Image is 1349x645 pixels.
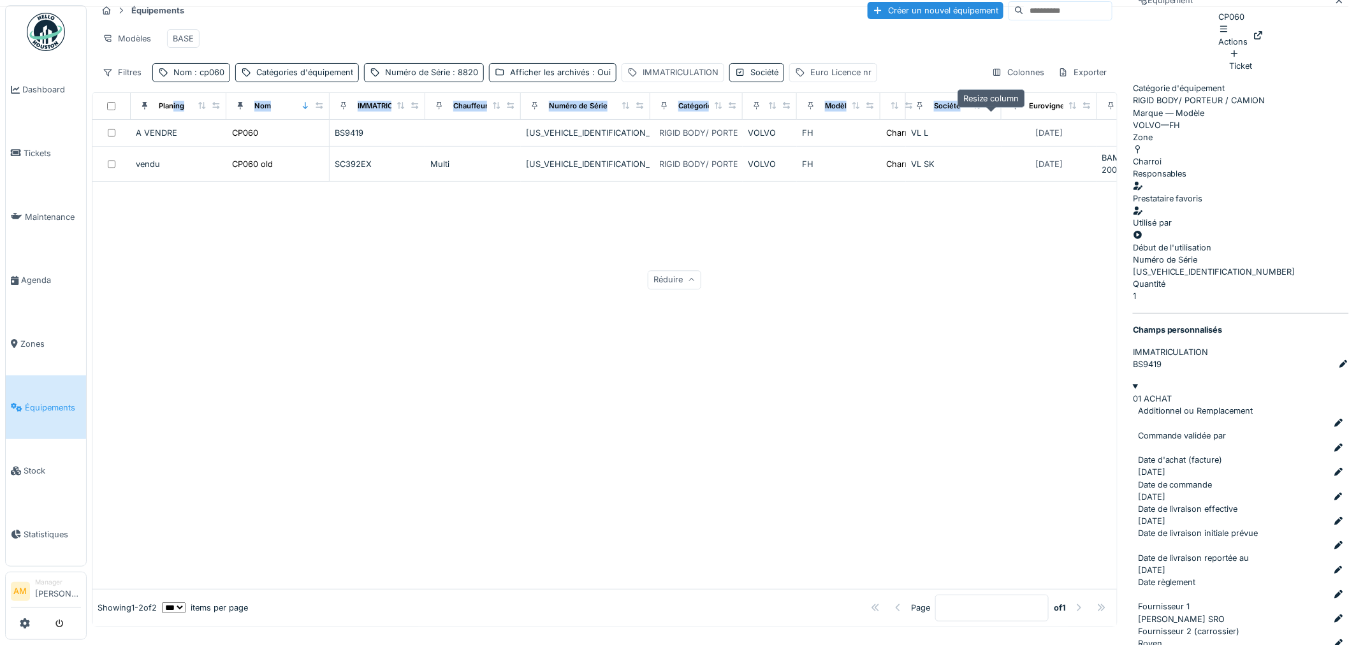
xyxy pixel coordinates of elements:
div: [DATE] [1138,491,1165,503]
div: Marque — Modèle [1133,107,1349,119]
li: [PERSON_NAME] [35,577,81,605]
div: Début de l'utilisation [1133,229,1349,253]
div: Exporter [1053,63,1112,82]
div: Fournisseur 2 (carrossier) [1138,625,1344,637]
div: Catégorie d'équipement [1133,82,1349,94]
div: Responsables [1133,168,1349,180]
div: Date de commande [1138,479,1344,491]
div: Nom [173,66,224,78]
div: Modèles [97,29,157,48]
div: Date de livraison reportée au [1138,552,1344,564]
div: Zone [1133,131,1349,143]
div: IMMATRICULATION [1133,346,1349,358]
span: Agenda [21,274,81,286]
a: Équipements [6,375,86,439]
a: Tickets [6,122,86,185]
div: VOLVO [748,127,792,139]
a: AM Manager[PERSON_NAME] [11,577,81,608]
div: Filtres [97,63,147,82]
strong: of 1 [1054,602,1066,614]
div: Resize column [958,89,1025,108]
span: Dashboard [22,83,81,96]
div: Eurovignette valide jusque [1030,101,1123,112]
strong: Équipements [126,4,189,17]
div: BASE [173,33,194,45]
div: Colonnes [986,63,1050,82]
a: Zones [6,312,86,376]
div: Showing 1 - 2 of 2 [98,602,157,614]
div: Créer un nouvel équipement [868,2,1003,19]
div: [DATE] [1036,158,1063,170]
div: Quantité [1133,278,1349,290]
span: Zones [20,338,81,350]
div: Charroi [1133,156,1162,168]
div: Date de livraison initiale prévue [1138,527,1344,539]
div: Utilisé par [1133,217,1349,229]
div: Nom [254,101,271,112]
div: vendu [136,158,221,170]
a: Maintenance [6,185,86,249]
div: Multi [430,158,516,170]
div: 1 [1133,278,1349,302]
div: Fournisseur 1 [1138,600,1344,612]
span: : cp060 [192,68,224,77]
span: Équipements [25,402,81,414]
span: : 8820 [450,68,478,77]
img: Badge_color-CXgf-gQk.svg [27,13,65,51]
div: Date d'achat (facture) [1138,454,1344,466]
div: BS9419 [1133,358,1162,370]
div: [DATE] [1138,466,1165,478]
div: RIGID BODY/ PORTEUR / CAMION [659,127,792,139]
div: VL L [911,127,996,139]
span: Statistiques [24,528,81,540]
div: [DATE] [1138,515,1165,527]
div: Charroi [886,158,915,170]
div: Manager [35,577,81,587]
li: AM [11,582,30,601]
div: CP060 [1219,11,1264,48]
div: Modèle [825,101,851,112]
div: VOLVO [748,158,792,170]
div: RIGID BODY/ PORTEUR / CAMION [1133,82,1349,106]
div: FH [802,158,875,170]
div: IMMATRICULATION [358,101,424,112]
div: [DATE] [1036,127,1063,139]
div: [US_VEHICLE_IDENTIFICATION_NUMBER] [526,158,645,170]
div: Société [934,101,961,112]
summary: 01 ACHAT [1133,380,1349,405]
div: Actions [1219,23,1248,47]
div: VL SK [911,158,996,170]
div: A VENDRE [136,127,221,139]
div: Catégories d'équipement [678,101,767,112]
div: BAMN0049520 20012 [1102,152,1188,176]
strong: Champs personnalisés [1133,324,1223,336]
span: Maintenance [25,211,81,223]
div: items per page [162,602,248,614]
div: Société [750,66,778,78]
div: Charroi [886,127,915,139]
div: Date de livraison effective [1138,503,1344,515]
span: Tickets [24,147,81,159]
div: Page [911,602,930,614]
div: Date règlement [1138,576,1344,588]
div: Catégories d'équipement [256,66,353,78]
div: IMMATRICULATION [643,66,718,78]
div: Numéro de Série [549,101,608,112]
div: [PERSON_NAME] SRO [1138,613,1225,625]
div: [US_VEHICLE_IDENTIFICATION_NUMBER] [1133,254,1349,278]
div: Commande validée par [1138,430,1344,442]
div: SC392EX [335,158,420,170]
div: Euro Licence nr [810,66,871,78]
div: RIGID BODY/ PORTEUR / CAMION [659,158,792,170]
div: Afficher les archivés [510,66,611,78]
div: Ticket [1230,48,1253,72]
a: Stock [6,439,86,503]
div: [DATE] [1138,564,1165,576]
div: FH [802,127,875,139]
div: BS9419 [335,127,420,139]
div: VOLVO — FH [1133,107,1349,131]
div: CP060 [232,127,258,139]
div: CP060 old [232,158,273,170]
a: Statistiques [6,503,86,567]
div: Chauffeur principal [453,101,520,112]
